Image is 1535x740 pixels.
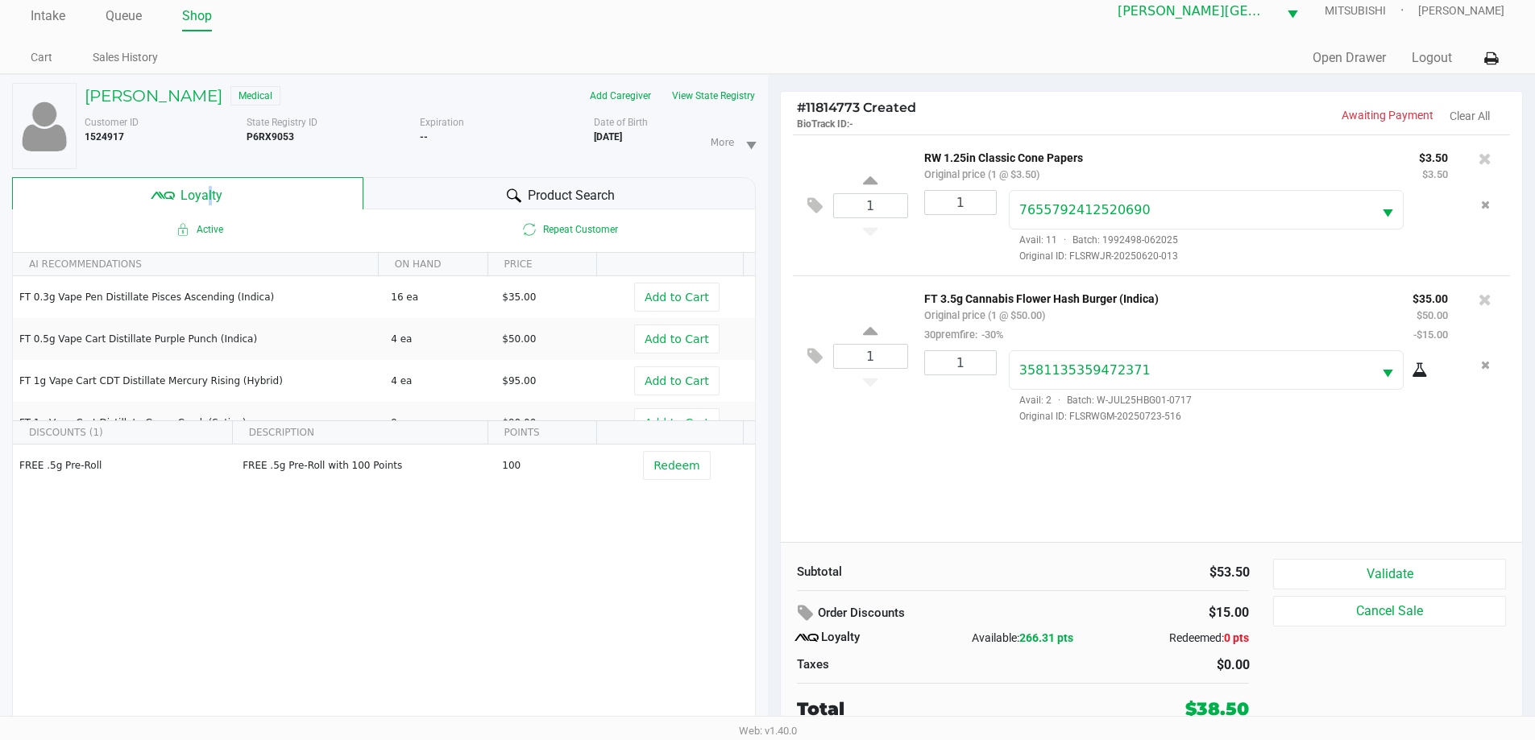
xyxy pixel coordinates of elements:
a: Intake [31,5,65,27]
td: FT 1g Vape Cart Distillate Green Crack (Sativa) [13,402,384,444]
span: MITSUBISHI [1325,2,1418,19]
span: Avail: 11 Batch: 1992498-062025 [1009,234,1178,246]
span: 3581135359472371 [1019,362,1151,378]
th: DISCOUNTS (1) [13,421,232,444]
span: - [849,118,853,130]
button: Clear All [1450,108,1490,125]
span: # [797,100,806,115]
span: Original ID: FLSRWGM-20250723-516 [1009,409,1448,424]
div: $0.00 [1035,655,1250,675]
th: DESCRIPTION [232,421,487,444]
a: Queue [106,5,142,27]
button: Select [1372,191,1403,229]
small: 30premfire: [924,329,1003,341]
button: Add to Cart [634,283,720,312]
p: $35.00 [1413,288,1448,305]
span: -30% [977,329,1003,341]
span: Medical [230,86,280,105]
small: $50.00 [1417,309,1448,321]
button: Add to Cart [634,408,720,437]
button: Redeem [643,451,710,480]
span: Add to Cart [645,333,709,345]
div: $53.50 [1035,563,1250,582]
td: FREE .5g Pre-Roll [13,444,235,486]
b: [DATE] [594,131,622,143]
span: 0 pts [1224,631,1249,644]
div: Data table [13,421,755,687]
p: $3.50 [1419,147,1448,164]
td: 16 ea [384,276,495,318]
div: $38.50 [1185,696,1249,722]
p: FT 3.5g Cannabis Flower Hash Burger (Indica) [924,288,1388,305]
span: · [1057,234,1072,246]
th: AI RECOMMENDATIONS [13,253,378,276]
span: Avail: 2 Batch: W-JUL25HBG01-0717 [1009,395,1192,406]
p: Awaiting Payment [1151,107,1433,124]
span: $95.00 [502,375,536,387]
span: Add to Cart [645,374,709,387]
div: Available: [948,630,1098,647]
td: FREE .5g Pre-Roll with 100 Points [235,444,495,486]
button: View State Registry [662,83,756,109]
td: FT 1g Vape Cart CDT Distillate Mercury Rising (Hybrid) [13,360,384,402]
button: Add Caregiver [579,83,662,109]
b: -- [420,131,428,143]
span: Add to Cart [645,291,709,304]
span: Original ID: FLSRWJR-20250620-013 [1009,249,1448,263]
span: [PERSON_NAME] [1418,2,1504,19]
span: 11814773 Created [797,100,916,115]
span: Add to Cart [645,416,709,429]
span: $35.00 [502,291,536,303]
div: Total [797,696,1083,722]
div: Data table [13,253,755,420]
td: FT 0.5g Vape Cart Distillate Purple Punch (Indica) [13,318,384,360]
td: 9 ea [384,402,495,444]
div: Loyalty [797,628,948,647]
th: POINTS [487,421,597,444]
span: $50.00 [502,333,536,345]
inline-svg: Is repeat customer [520,220,539,239]
button: Remove the package from the orderLine [1475,350,1496,380]
small: -$15.00 [1413,329,1448,341]
button: Open Drawer [1313,48,1386,68]
button: Select [1372,351,1403,389]
span: $90.00 [502,417,536,428]
b: P6RX9053 [247,131,294,143]
a: Shop [182,5,212,27]
button: Add to Cart [634,325,720,353]
a: Sales History [93,48,158,68]
div: $15.00 [1114,599,1249,626]
th: ON HAND [378,253,487,276]
div: Subtotal [797,563,1011,581]
span: Date of Birth [594,117,648,128]
small: Original price (1 @ $3.50) [924,168,1039,180]
span: State Registry ID [247,117,317,128]
button: Validate [1273,559,1505,589]
small: $3.50 [1422,168,1448,180]
a: Cart [31,48,52,68]
div: Taxes [797,655,1011,674]
span: More [711,135,735,150]
span: Product Search [528,186,615,205]
td: FT 0.3g Vape Pen Distillate Pisces Ascending (Indica) [13,276,384,318]
h5: [PERSON_NAME] [85,86,222,105]
b: 1524917 [85,131,124,143]
button: Cancel Sale [1273,596,1505,626]
span: BioTrack ID: [797,118,849,130]
button: Logout [1412,48,1452,68]
span: Repeat Customer [384,220,754,239]
button: Add to Cart [634,366,720,395]
td: 4 ea [384,318,495,360]
td: 100 [495,444,606,486]
th: PRICE [487,253,597,276]
div: Redeemed: [1098,630,1249,647]
span: Loyalty [180,186,222,205]
span: · [1052,395,1067,406]
p: RW 1.25in Classic Cone Papers [924,147,1395,164]
div: Order Discounts [797,599,1091,628]
span: Expiration [420,117,464,128]
td: 4 ea [384,360,495,402]
span: Web: v1.40.0 [739,725,797,737]
inline-svg: Active loyalty member [173,220,193,239]
span: Active [13,220,384,239]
